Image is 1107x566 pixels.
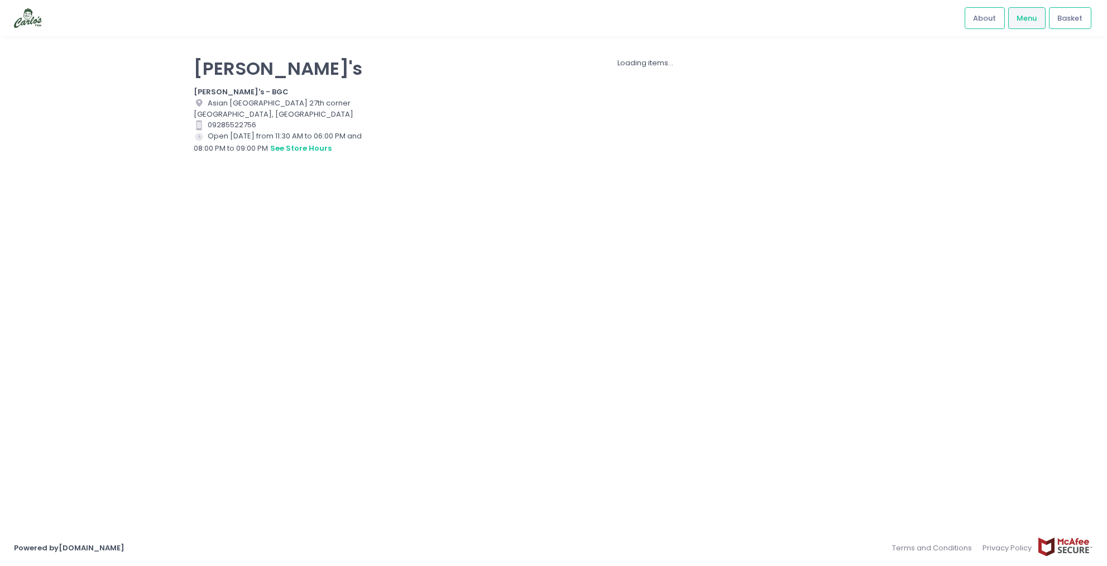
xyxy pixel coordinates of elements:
[194,57,363,79] p: [PERSON_NAME]'s
[377,57,913,69] div: Loading items...
[14,8,42,28] img: logo
[194,98,363,120] div: Asian [GEOGRAPHIC_DATA] 27th corner [GEOGRAPHIC_DATA], [GEOGRAPHIC_DATA]
[1017,13,1037,24] span: Menu
[977,537,1038,559] a: Privacy Policy
[1057,13,1082,24] span: Basket
[965,7,1005,28] a: About
[194,119,363,131] div: 09285522756
[14,543,124,553] a: Powered by[DOMAIN_NAME]
[1008,7,1046,28] a: Menu
[892,537,977,559] a: Terms and Conditions
[1037,537,1093,557] img: mcafee-secure
[973,13,996,24] span: About
[270,142,332,155] button: see store hours
[194,87,289,97] b: [PERSON_NAME]'s - BGC
[194,131,363,154] div: Open [DATE] from 11:30 AM to 06:00 PM and 08:00 PM to 09:00 PM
